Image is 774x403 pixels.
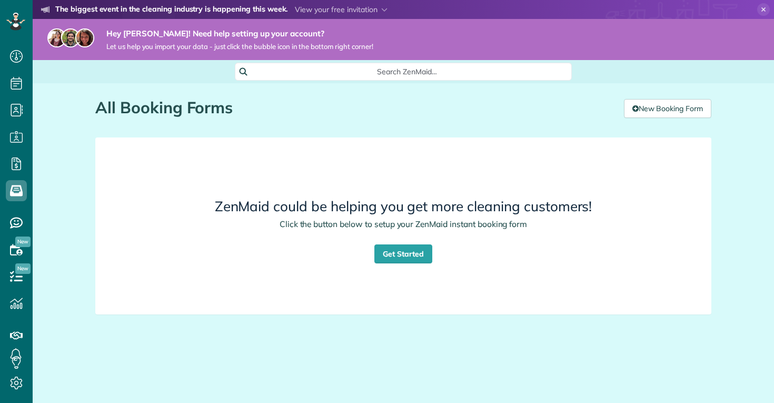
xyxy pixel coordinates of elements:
span: New [15,263,31,274]
a: Get Started [374,244,432,263]
img: jorge-587dff0eeaa6aab1f244e6dc62b8924c3b6ad411094392a53c71c6c4a576187d.jpg [61,28,80,47]
h4: Click the button below to setup your ZenMaid instant booking form [155,220,652,229]
img: maria-72a9807cf96188c08ef61303f053569d2e2a8a1cde33d635c8a3ac13582a053d.jpg [47,28,66,47]
a: New Booking Form [624,99,711,118]
img: michelle-19f622bdf1676172e81f8f8fba1fb50e276960ebfe0243fe18214015130c80e4.jpg [75,28,94,47]
span: Let us help you import your data - just click the bubble icon in the bottom right corner! [106,42,373,51]
strong: The biggest event in the cleaning industry is happening this week. [55,4,287,16]
span: New [15,237,31,247]
strong: Hey [PERSON_NAME]! Need help setting up your account? [106,28,373,39]
h1: All Booking Forms [95,99,616,116]
h3: ZenMaid could be helping you get more cleaning customers! [155,199,652,214]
